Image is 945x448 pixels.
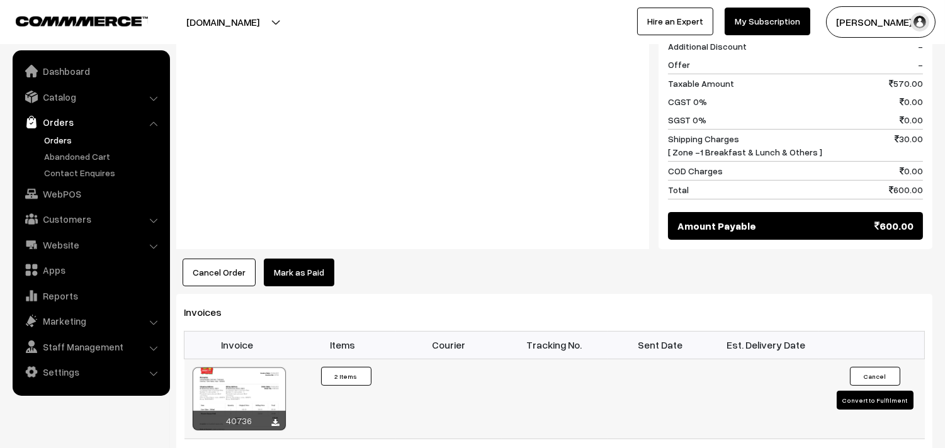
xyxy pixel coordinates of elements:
span: - [918,40,923,53]
a: Settings [16,361,166,383]
a: Contact Enquires [41,166,166,179]
button: 2 Items [321,367,371,386]
th: Courier [396,331,502,359]
a: Staff Management [16,335,166,358]
img: user [910,13,929,31]
button: [DOMAIN_NAME] [142,6,303,38]
span: 600.00 [889,183,923,196]
a: Hire an Expert [637,8,713,35]
a: My Subscription [725,8,810,35]
span: 600.00 [874,218,914,233]
span: 30.00 [895,132,923,159]
span: 0.00 [900,164,923,177]
th: Tracking No. [502,331,608,359]
a: Orders [16,111,166,133]
th: Invoice [184,331,290,359]
a: Marketing [16,310,166,332]
a: Customers [16,208,166,230]
span: Invoices [184,306,237,318]
th: Sent Date [608,331,713,359]
a: Website [16,233,166,256]
span: Taxable Amount [668,77,734,90]
span: CGST 0% [668,95,707,108]
button: Convert to Fulfilment [837,391,914,410]
span: COD Charges [668,164,723,177]
span: SGST 0% [668,113,706,126]
span: Total [668,183,689,196]
span: - [918,58,923,71]
a: WebPOS [16,182,166,205]
span: 0.00 [900,95,923,108]
th: Est. Delivery Date [713,331,819,359]
button: Cancel [850,367,900,386]
th: Items [290,331,396,359]
span: 570.00 [889,77,923,90]
a: Catalog [16,86,166,108]
img: COMMMERCE [16,16,148,26]
a: COMMMERCE [16,13,126,28]
a: Abandoned Cart [41,150,166,163]
a: Orders [41,133,166,147]
a: Mark as Paid [264,259,334,286]
button: [PERSON_NAME] s… [826,6,936,38]
a: Dashboard [16,60,166,82]
span: 0.00 [900,113,923,126]
span: Offer [668,58,690,71]
a: Reports [16,284,166,307]
a: Apps [16,259,166,281]
span: Additional Discount [668,40,747,53]
div: 40736 [193,411,286,430]
button: Cancel Order [183,259,256,286]
span: Amount Payable [677,218,756,233]
span: Shipping Charges [ Zone -1 Breakfast & Lunch & Others ] [668,132,822,159]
